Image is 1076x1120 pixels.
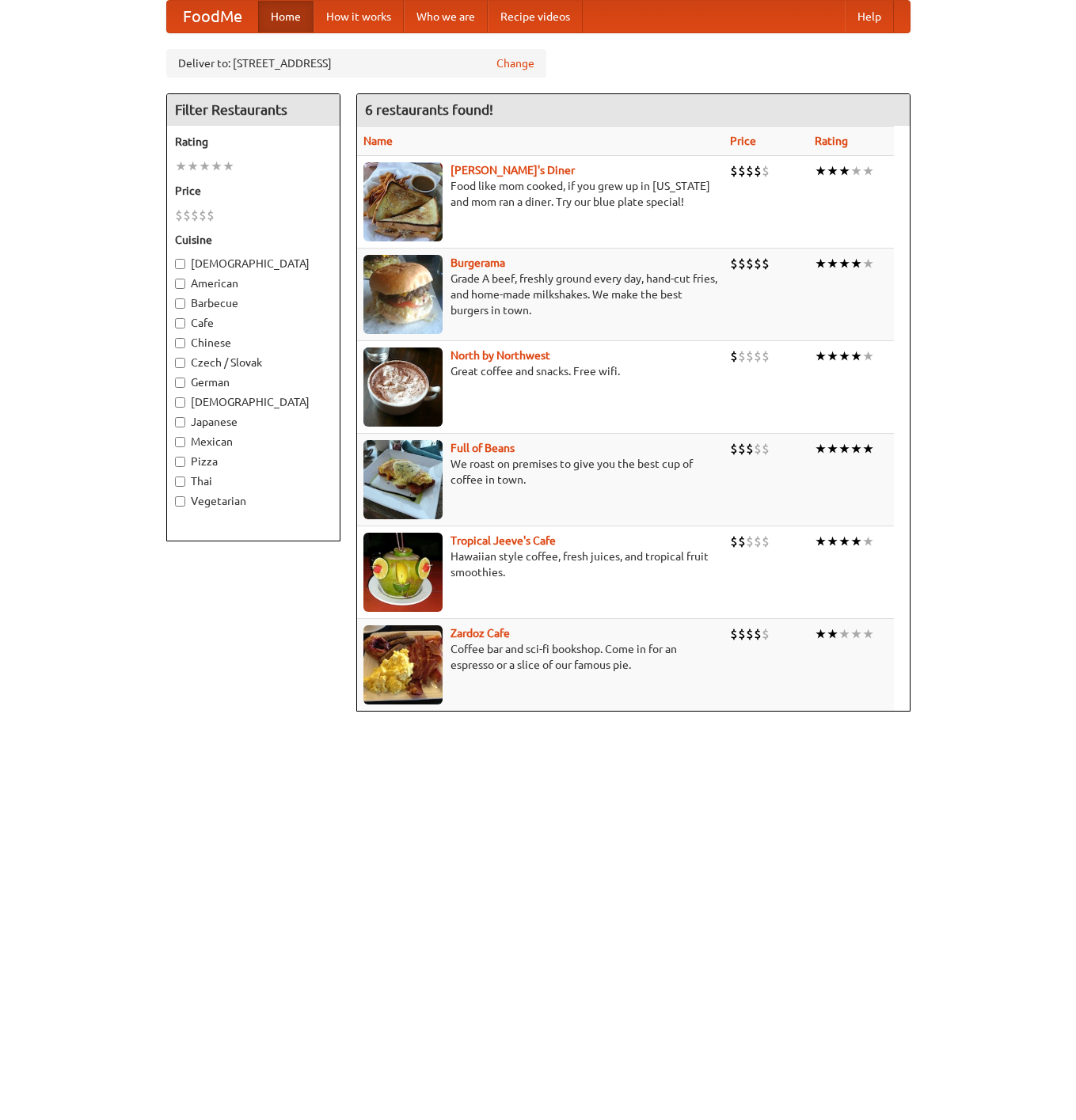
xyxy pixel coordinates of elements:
[738,533,746,550] li: $
[451,534,556,547] a: Tropical Jeeve's Cafe
[730,440,738,457] li: $
[762,162,770,180] li: $
[363,440,443,519] img: beans.jpg
[815,533,827,550] li: ★
[363,271,717,318] p: Grade A beef, freshly ground every day, hand-cut fries, and home-made milkshakes. We make the bes...
[730,533,738,550] li: $
[862,533,874,550] li: ★
[730,625,738,643] li: $
[850,255,862,272] li: ★
[363,178,717,210] p: Food like mom cooked, if you grew up in [US_STATE] and mom ran a diner. Try our blue plate special!
[175,158,187,175] li: ★
[451,349,550,362] a: North by Northwest
[211,158,222,175] li: ★
[738,162,746,180] li: $
[862,625,874,643] li: ★
[363,641,717,673] p: Coffee bar and sci-fi bookshop. Come in for an espresso or a slice of our famous pie.
[451,627,510,640] a: Zardoz Cafe
[175,259,185,269] input: [DEMOGRAPHIC_DATA]
[175,434,332,450] label: Mexican
[451,442,515,454] a: Full of Beans
[207,207,215,224] li: $
[746,440,754,457] li: $
[746,347,754,365] li: $
[815,625,827,643] li: ★
[167,94,340,126] h4: Filter Restaurants
[827,440,838,457] li: ★
[738,347,746,365] li: $
[167,1,258,32] a: FoodMe
[175,134,332,150] h5: Rating
[862,440,874,457] li: ★
[175,417,185,427] input: Japanese
[762,440,770,457] li: $
[730,347,738,365] li: $
[496,55,534,71] a: Change
[451,164,575,177] b: [PERSON_NAME]'s Diner
[363,533,443,612] img: jeeves.jpg
[363,255,443,334] img: burgerama.jpg
[730,255,738,272] li: $
[187,158,199,175] li: ★
[827,162,838,180] li: ★
[175,394,332,410] label: [DEMOGRAPHIC_DATA]
[850,347,862,365] li: ★
[838,440,850,457] li: ★
[175,183,332,199] h5: Price
[175,476,185,487] input: Thai
[845,1,894,32] a: Help
[754,255,762,272] li: $
[754,347,762,365] li: $
[175,275,332,291] label: American
[730,162,738,180] li: $
[827,255,838,272] li: ★
[175,232,332,248] h5: Cuisine
[838,162,850,180] li: ★
[762,255,770,272] li: $
[862,162,874,180] li: ★
[738,440,746,457] li: $
[175,358,185,368] input: Czech / Slovak
[363,625,443,704] img: zardoz.jpg
[404,1,488,32] a: Who we are
[183,207,191,224] li: $
[746,162,754,180] li: $
[199,207,207,224] li: $
[850,533,862,550] li: ★
[175,335,332,351] label: Chinese
[175,473,332,489] label: Thai
[746,255,754,272] li: $
[838,625,850,643] li: ★
[850,625,862,643] li: ★
[754,440,762,457] li: $
[258,1,314,32] a: Home
[175,355,332,370] label: Czech / Slovak
[762,533,770,550] li: $
[850,162,862,180] li: ★
[175,457,185,467] input: Pizza
[762,347,770,365] li: $
[838,533,850,550] li: ★
[738,255,746,272] li: $
[222,158,234,175] li: ★
[862,255,874,272] li: ★
[815,162,827,180] li: ★
[451,256,505,269] a: Burgerama
[850,440,862,457] li: ★
[175,437,185,447] input: Mexican
[827,625,838,643] li: ★
[175,397,185,408] input: [DEMOGRAPHIC_DATA]
[488,1,583,32] a: Recipe videos
[175,454,332,469] label: Pizza
[175,298,185,309] input: Barbecue
[862,347,874,365] li: ★
[827,347,838,365] li: ★
[363,549,717,580] p: Hawaiian style coffee, fresh juices, and tropical fruit smoothies.
[191,207,199,224] li: $
[746,533,754,550] li: $
[175,493,332,509] label: Vegetarian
